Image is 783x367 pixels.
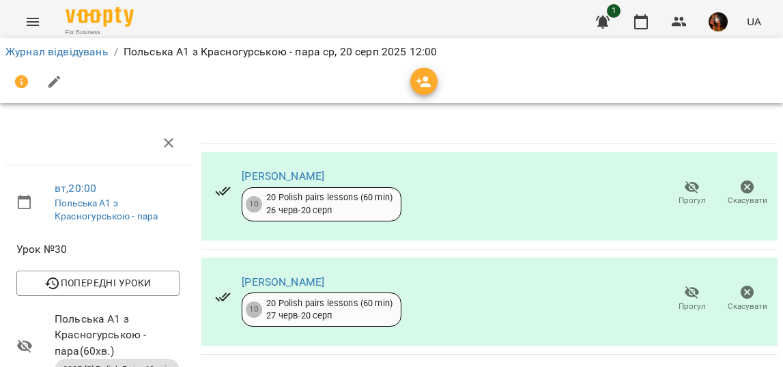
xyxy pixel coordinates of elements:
[664,174,720,213] button: Прогул
[55,182,96,195] a: вт , 20:00
[664,280,720,318] button: Прогул
[246,301,262,318] div: 10
[16,241,180,258] span: Урок №30
[27,275,169,291] span: Попередні уроки
[266,191,393,217] div: 20 Polish pairs lessons (60 min) 26 черв - 20 серп
[720,280,775,318] button: Скасувати
[747,14,761,29] span: UA
[679,195,706,206] span: Прогул
[16,271,180,295] button: Попередні уроки
[5,45,109,58] a: Журнал відвідувань
[5,44,778,60] nav: breadcrumb
[55,311,180,359] span: Польська А1 з Красногурською - пара ( 60 хв. )
[266,297,393,323] div: 20 Polish pairs lessons (60 min) 27 черв - 20 серп
[679,301,706,312] span: Прогул
[728,195,767,206] span: Скасувати
[242,169,324,182] a: [PERSON_NAME]
[741,9,767,34] button: UA
[607,4,621,18] span: 1
[246,196,262,213] div: 10
[55,198,158,222] a: Польська А1 з Красногурською - пара
[124,44,438,60] p: Польська А1 з Красногурською - пара ср, 20 серп 2025 12:00
[66,28,134,37] span: For Business
[728,301,767,312] span: Скасувати
[242,275,324,288] a: [PERSON_NAME]
[16,5,49,38] button: Menu
[114,44,118,60] li: /
[66,7,134,27] img: Voopty Logo
[720,174,775,213] button: Скасувати
[709,12,728,31] img: 6e701af36e5fc41b3ad9d440b096a59c.jpg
